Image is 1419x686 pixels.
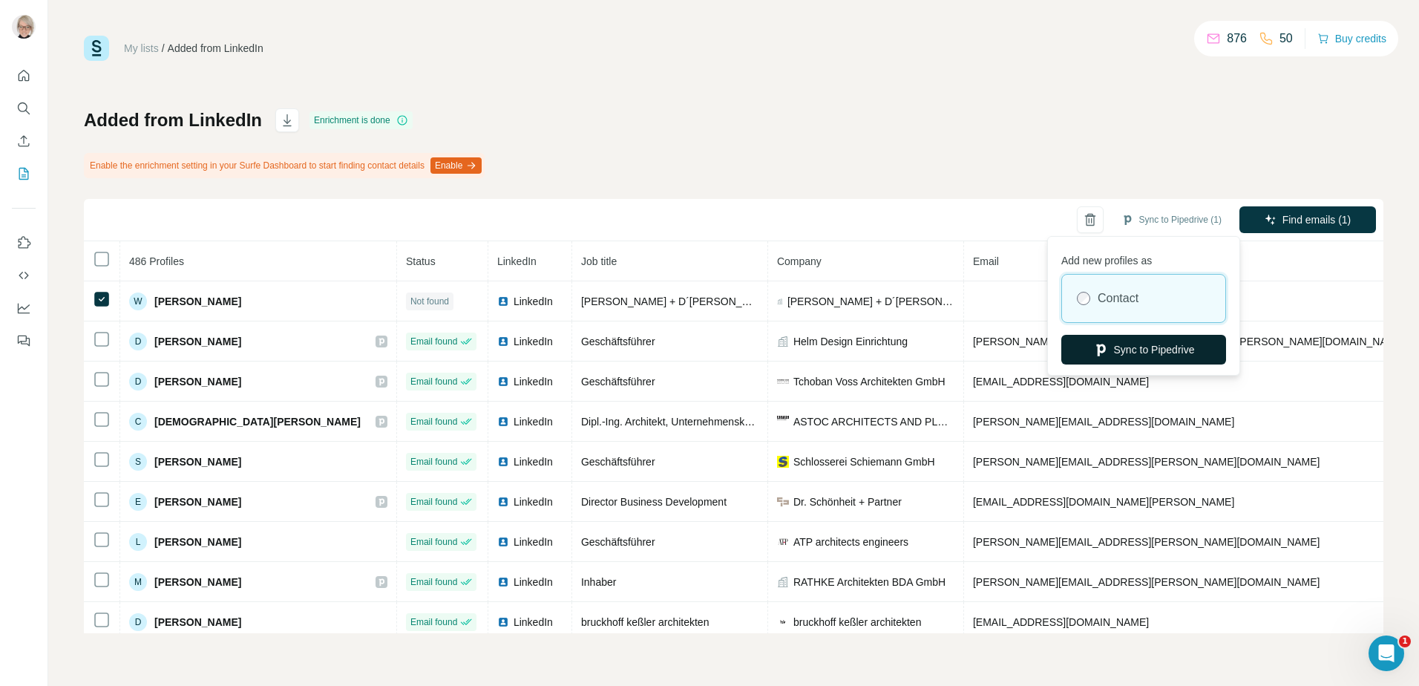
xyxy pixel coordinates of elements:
span: Dr. Schönheit + Partner [793,494,902,509]
p: 876 [1227,30,1247,48]
img: LinkedIn logo [497,456,509,468]
span: [PERSON_NAME] [154,494,241,509]
span: [EMAIL_ADDRESS][DOMAIN_NAME] [973,616,1149,628]
div: D [129,333,147,350]
span: Geschäftsführer [581,336,655,347]
button: Sync to Pipedrive (1) [1111,209,1232,231]
div: Added from LinkedIn [168,41,263,56]
span: Find emails (1) [1282,212,1351,227]
button: Feedback [12,327,36,354]
img: company-logo [777,536,789,548]
button: Quick start [12,62,36,89]
img: Avatar [12,15,36,39]
label: Contact [1098,290,1138,307]
span: 486 Profiles [129,255,184,267]
span: [PERSON_NAME] [154,535,241,549]
span: Email found [410,335,457,348]
iframe: Intercom live chat [1369,636,1404,671]
span: LinkedIn [514,615,553,630]
span: [PERSON_NAME][EMAIL_ADDRESS][DOMAIN_NAME] [973,416,1234,428]
span: ASTOC ARCHITECTS AND PLANNERS [793,414,954,429]
span: Schlosserei Schiemann GmbH [793,454,935,469]
span: [PERSON_NAME] [154,334,241,349]
img: LinkedIn logo [497,496,509,508]
button: Buy credits [1317,28,1386,49]
div: S [129,453,147,471]
span: LinkedIn [514,494,553,509]
span: Status [406,255,436,267]
img: company-logo [777,496,789,508]
span: [PERSON_NAME] [154,294,241,309]
span: LinkedIn [514,575,553,589]
button: Search [12,95,36,122]
span: Geschäftsführer [581,376,655,388]
span: ATP architects engineers [793,535,908,549]
span: Helm Design Einrichtung [793,334,908,349]
div: L [129,533,147,551]
span: [PERSON_NAME] + D´[PERSON_NAME] Architekten Partnerschaft mbB [581,295,918,307]
span: [PERSON_NAME] [154,374,241,389]
img: company-logo [777,416,789,428]
span: Email found [410,575,457,589]
span: LinkedIn [514,535,553,549]
span: LinkedIn [514,414,553,429]
img: Surfe Logo [84,36,109,61]
div: M [129,573,147,591]
img: LinkedIn logo [497,295,509,307]
button: Sync to Pipedrive [1061,335,1226,365]
span: Email found [410,535,457,549]
span: Director Business Development [581,496,727,508]
span: Inhaber [581,576,616,588]
div: Enable the enrichment setting in your Surfe Dashboard to start finding contact details [84,153,485,178]
span: [EMAIL_ADDRESS][DOMAIN_NAME][PERSON_NAME] [973,496,1234,508]
p: Add new profiles as [1061,247,1226,268]
img: LinkedIn logo [497,536,509,548]
span: [DEMOGRAPHIC_DATA][PERSON_NAME] [154,414,361,429]
span: [PERSON_NAME][EMAIL_ADDRESS][PERSON_NAME][DOMAIN_NAME] [973,456,1320,468]
span: Job title [581,255,617,267]
span: Tchoban Voss Architekten GmbH [793,374,946,389]
img: LinkedIn logo [497,616,509,628]
button: Use Surfe API [12,262,36,289]
span: [PERSON_NAME] [154,575,241,589]
span: LinkedIn [514,294,553,309]
span: Dipl.-Ing. Architekt, Unternehmenskommunikation [581,416,809,428]
a: My lists [124,42,159,54]
h1: Added from LinkedIn [84,108,262,132]
div: Enrichment is done [309,111,413,129]
img: LinkedIn logo [497,336,509,347]
span: RATHKE Architekten BDA GmbH [793,575,946,589]
span: [PERSON_NAME] [154,454,241,469]
span: LinkedIn [514,334,553,349]
button: Dashboard [12,295,36,321]
button: Enrich CSV [12,128,36,154]
div: E [129,493,147,511]
button: Enable [430,157,482,174]
p: 50 [1279,30,1293,48]
span: Email [973,255,999,267]
button: My lists [12,160,36,187]
span: Email found [410,495,457,509]
img: LinkedIn logo [497,576,509,588]
div: W [129,293,147,310]
span: Geschäftsführer [581,536,655,548]
span: Not found [410,295,449,308]
span: LinkedIn [514,454,553,469]
img: company-logo [777,616,789,628]
div: D [129,373,147,391]
span: Email found [410,615,457,629]
div: C [129,413,147,431]
span: [PERSON_NAME] [154,615,241,630]
span: [PERSON_NAME][EMAIL_ADDRESS][PERSON_NAME][DOMAIN_NAME] [973,576,1320,588]
span: [EMAIL_ADDRESS][DOMAIN_NAME] [973,376,1149,388]
span: [PERSON_NAME][EMAIL_ADDRESS][PERSON_NAME][DOMAIN_NAME] [973,536,1320,548]
span: [PERSON_NAME] + D´[PERSON_NAME] Architekten Partnerschaft mbB [787,294,954,309]
img: company-logo [777,376,789,388]
span: 1 [1399,636,1411,647]
button: Find emails (1) [1239,206,1376,233]
span: LinkedIn [497,255,537,267]
span: bruckhoff keßler architekten [793,615,922,630]
span: bruckhoff keßler architekten [581,616,709,628]
span: LinkedIn [514,374,553,389]
img: LinkedIn logo [497,416,509,428]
